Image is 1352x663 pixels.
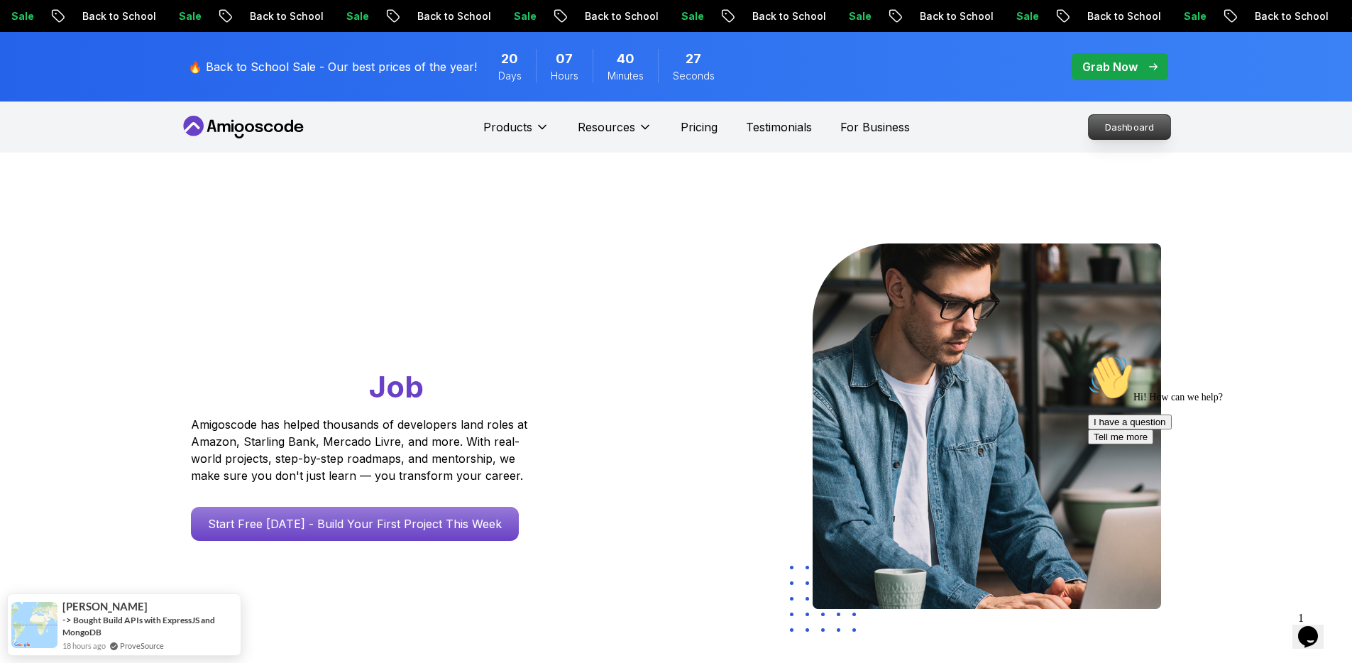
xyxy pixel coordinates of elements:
[1082,349,1338,599] iframe: chat widget
[840,119,910,136] a: For Business
[62,615,215,637] a: Bought Build APIs with ExpressJS and MongoDB
[6,65,89,80] button: I have a question
[686,49,701,69] span: 27 Seconds
[556,49,573,69] span: 7 Hours
[1240,9,1336,23] p: Back to School
[191,507,519,541] a: Start Free [DATE] - Build Your First Project This Week
[501,49,518,69] span: 20 Days
[62,601,148,613] span: [PERSON_NAME]
[331,9,377,23] p: Sale
[834,9,879,23] p: Sale
[191,416,532,484] p: Amigoscode has helped thousands of developers land roles at Amazon, Starling Bank, Mercado Livre,...
[62,640,106,652] span: 18 hours ago
[6,80,71,95] button: Tell me more
[608,69,644,83] span: Minutes
[1169,9,1214,23] p: Sale
[1292,606,1338,649] iframe: chat widget
[746,119,812,136] a: Testimonials
[673,69,715,83] span: Seconds
[235,9,331,23] p: Back to School
[578,119,635,136] p: Resources
[6,6,261,95] div: 👋Hi! How can we help?I have a questionTell me more
[120,640,164,652] a: ProveSource
[6,43,141,53] span: Hi! How can we help?
[1001,9,1047,23] p: Sale
[617,49,634,69] span: 40 Minutes
[369,368,424,405] span: Job
[402,9,499,23] p: Back to School
[737,9,834,23] p: Back to School
[62,614,72,625] span: ->
[813,243,1161,609] img: hero
[11,602,57,648] img: provesource social proof notification image
[1072,9,1169,23] p: Back to School
[498,69,522,83] span: Days
[1088,114,1171,140] a: Dashboard
[1082,58,1138,75] p: Grab Now
[578,119,652,147] button: Resources
[1089,115,1170,139] p: Dashboard
[67,9,164,23] p: Back to School
[483,119,532,136] p: Products
[666,9,712,23] p: Sale
[191,243,582,407] h1: Go From Learning to Hired: Master Java, Spring Boot & Cloud Skills That Get You the
[570,9,666,23] p: Back to School
[483,119,549,147] button: Products
[6,6,51,51] img: :wave:
[905,9,1001,23] p: Back to School
[188,58,477,75] p: 🔥 Back to School Sale - Our best prices of the year!
[499,9,544,23] p: Sale
[681,119,718,136] a: Pricing
[551,69,578,83] span: Hours
[164,9,209,23] p: Sale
